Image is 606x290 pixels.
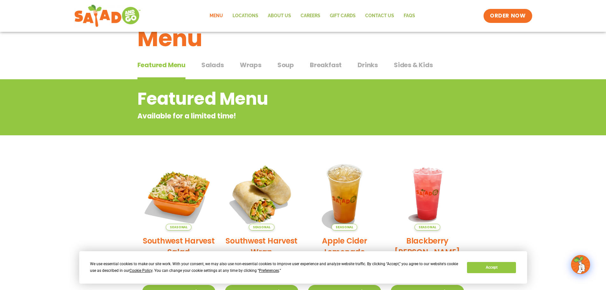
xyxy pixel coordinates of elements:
[79,251,527,284] div: Cookie Consent Prompt
[296,9,325,23] a: Careers
[259,268,279,273] span: Preferences
[263,9,296,23] a: About Us
[391,235,464,269] h2: Blackberry [PERSON_NAME] Lemonade
[228,9,263,23] a: Locations
[201,60,224,70] span: Salads
[225,157,298,230] img: Product photo for Southwest Harvest Wrap
[90,261,459,274] div: We use essential cookies to make our site work. With your consent, we may also use non-essential ...
[572,256,589,273] img: wpChatIcon
[391,157,464,230] img: Product photo for Blackberry Bramble Lemonade
[490,12,526,20] span: ORDER NOW
[137,58,469,80] div: Tabbed content
[414,224,440,230] span: Seasonal
[205,9,420,23] nav: Menu
[325,9,360,23] a: GIFT CARDS
[166,224,192,230] span: Seasonal
[240,60,261,70] span: Wraps
[74,3,141,29] img: new-SAG-logo-768×292
[331,224,357,230] span: Seasonal
[310,60,342,70] span: Breakfast
[137,60,185,70] span: Featured Menu
[399,9,420,23] a: FAQs
[137,111,418,121] p: Available for a limited time!
[277,60,294,70] span: Soup
[467,262,516,273] button: Accept
[137,21,469,55] h1: Menu
[205,9,228,23] a: Menu
[394,60,433,70] span: Sides & Kids
[249,224,275,230] span: Seasonal
[225,235,298,258] h2: Southwest Harvest Wrap
[137,86,418,112] h2: Featured Menu
[358,60,378,70] span: Drinks
[484,9,532,23] a: ORDER NOW
[308,235,381,258] h2: Apple Cider Lemonade
[360,9,399,23] a: Contact Us
[308,157,381,230] img: Product photo for Apple Cider Lemonade
[142,235,216,258] h2: Southwest Harvest Salad
[129,268,152,273] span: Cookie Policy
[142,157,216,230] img: Product photo for Southwest Harvest Salad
